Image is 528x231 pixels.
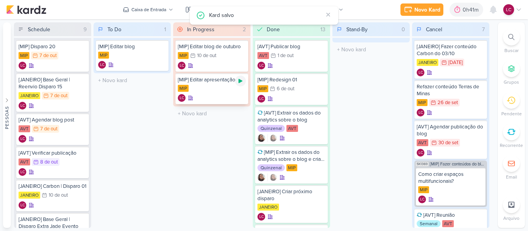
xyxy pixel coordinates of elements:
div: 30 de set [438,140,458,145]
p: LC [419,111,423,115]
div: Criador(a): Laís Costa [19,62,26,69]
div: Laís Costa [418,196,426,203]
input: + Novo kard [95,75,169,86]
div: Criador(a): Laís Costa [417,109,424,116]
img: Sharlene Khoury [257,134,265,142]
img: Sharlene Khoury [257,174,265,181]
div: Ligar relógio [235,76,246,86]
div: Laís Costa [19,201,26,209]
div: [AVT] Extrair os dados do analytics sobre o blog [257,110,325,123]
div: [MIP] Editar blog de outubro [178,43,246,50]
div: Como criar espaços multifuncionais? [418,171,483,185]
div: [AVT] Agendar blog post [19,116,87,123]
div: Novo Kard [414,6,440,14]
p: Pendente [501,110,522,117]
div: 7 de out [50,93,68,98]
p: LC [180,64,184,68]
div: [JANEIRO] Criar próximo disparo [257,188,325,202]
div: 7 de out [40,126,58,132]
div: Criador(a): Laís Costa [19,168,26,176]
div: Criador(a): Laís Costa [257,95,265,103]
div: Quinzenal [257,125,285,132]
div: Laís Costa [19,135,26,143]
p: LC [419,151,423,155]
div: AVT [257,52,269,59]
div: [MIP] Editar apresentação [178,76,246,83]
p: LC [100,63,104,67]
div: Colaboradores: Sharlene Khoury [267,174,277,181]
div: MIP [417,99,428,106]
div: 13 [317,25,329,34]
div: Criador(a): Laís Costa [19,135,26,143]
div: Laís Costa [417,149,424,157]
p: LC [506,6,511,13]
div: Criador(a): Laís Costa [178,94,186,102]
button: Pessoas [3,22,11,228]
div: [AVT] Reunião [417,212,485,219]
div: 26 de set [438,100,458,105]
p: LC [180,96,184,100]
div: JANEIRO [19,192,40,199]
div: Semanal [417,220,441,227]
div: [JANEIRO] Fazer conteúdo Carbon do 03/10 [417,43,485,57]
div: Criador(a): Sharlene Khoury [257,174,265,181]
div: Criador(a): Laís Costa [417,149,424,157]
div: [JANEIRO] Carbon | Disparo 01 [19,183,87,190]
p: LC [20,170,25,174]
div: 7 [479,25,488,34]
div: MIP [98,52,109,59]
div: [AVT] Publicar blog [257,43,325,50]
div: JANEIRO [257,204,279,211]
div: Laís Costa [417,69,424,76]
div: Laís Costa [257,213,265,221]
div: MIP [178,85,189,92]
p: LC [20,137,25,141]
div: Laís Costa [19,62,26,69]
div: [DATE] [448,60,463,65]
li: Ctrl + F [498,29,525,54]
div: Laís Costa [257,62,265,69]
div: Criador(a): Laís Costa [257,62,265,69]
div: Laís Costa [98,61,106,69]
p: LC [419,71,423,75]
div: Criador(a): Laís Costa [417,69,424,76]
div: 1 de out [278,53,294,58]
div: 10 de out [49,193,68,198]
div: Laís Costa [178,94,186,102]
div: AVT [442,220,454,227]
div: MIP [418,186,429,193]
div: AVT [286,125,298,132]
div: 6 de out [277,86,295,91]
p: Grupos [504,79,519,86]
div: Laís Costa [257,95,265,103]
div: [MIP] Redesign 01 [257,76,325,83]
div: [JANEIRO] Base Geral | Disparo Extra Jade Evento [19,216,87,230]
div: [AVT] Verificar publicação [19,150,87,157]
button: Novo Kard [400,3,443,16]
p: LC [259,215,264,219]
span: [MIP] Fazer conteúdos do blog de MIP (Setembro e Outubro) [430,162,485,166]
input: + Novo kard [334,44,408,55]
div: Criador(a): Laís Costa [19,201,26,209]
img: kardz.app [6,5,46,14]
div: Criador(a): Laís Costa [418,196,426,203]
div: 9 [80,25,90,34]
p: Arquivo [503,215,519,222]
div: Laís Costa [19,102,26,110]
div: AVT [417,139,428,146]
div: [JANEIRO] Base Geral | Reenvio Disparo 15 [19,76,87,90]
div: Quinzenal [257,164,285,171]
div: [MIP] Disparo 20 [19,43,87,50]
div: 10 de out [197,53,216,58]
div: MIP [19,52,29,59]
div: Laís Costa [417,109,424,116]
div: JANEIRO [19,92,40,99]
div: Criador(a): Laís Costa [98,61,106,69]
div: 8 de out [40,160,58,165]
div: Pessoas [3,106,10,129]
div: Criador(a): Sharlene Khoury [257,134,265,142]
div: MIP [178,52,189,59]
div: JANEIRO [417,59,438,66]
div: MIP [257,85,268,92]
p: LC [20,64,25,68]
